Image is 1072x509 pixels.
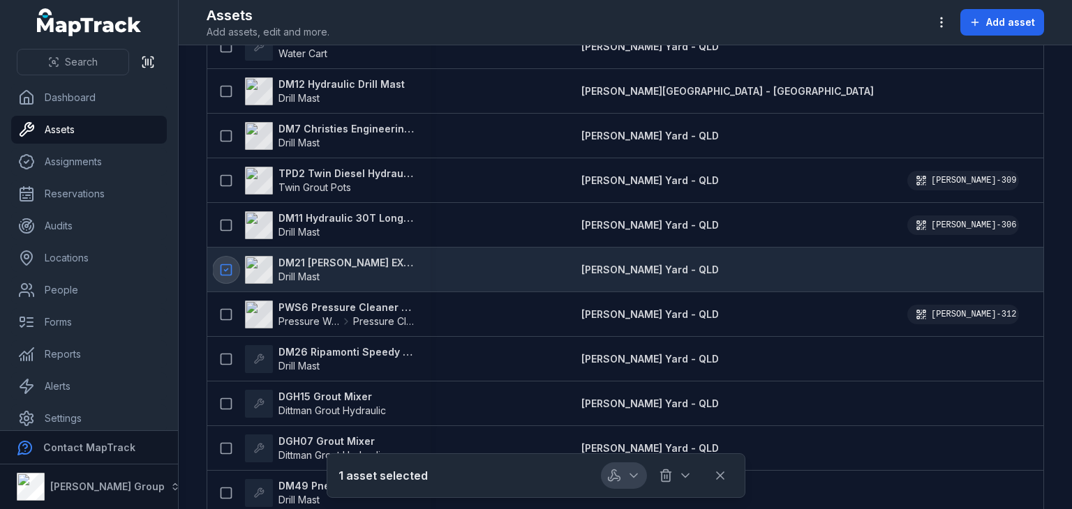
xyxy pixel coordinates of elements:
span: [PERSON_NAME] Yard - QLD [581,353,719,365]
a: Assignments [11,148,167,176]
a: DM49 Pneumatic 180 Speedy MastDrill Mast [245,479,414,507]
strong: DM26 Ripamonti Speedy 180 AIR [278,345,414,359]
span: Dittman Grout Hydraulic [278,404,386,416]
a: DM26 Ripamonti Speedy 180 AIRDrill Mast [245,345,414,373]
a: [PERSON_NAME] Yard - QLD [581,352,719,366]
span: Drill Mast [278,137,320,149]
span: [PERSON_NAME] Yard - QLD [581,130,719,142]
span: Twin Grout Pots [278,181,351,193]
strong: 1 asset selected [338,467,428,484]
a: PWS6 Pressure Cleaner Skid MountedPressure WashersPressure Cleaner Skid Mounted [245,301,414,328]
div: [PERSON_NAME]-306 [907,215,1019,235]
a: DM11 Hydraulic 30T LongreachDrill Mast [245,211,414,239]
strong: DM7 Christies Engineering Steel Mast [278,122,414,136]
a: Reservations [11,180,167,208]
a: [PERSON_NAME] Yard - QLD [581,40,719,54]
a: [PERSON_NAME] Yard - QLD [581,218,719,232]
button: Search [17,49,129,75]
span: [PERSON_NAME] Yard - QLD [581,219,719,231]
span: Drill Mast [278,271,320,282]
span: [PERSON_NAME] Yard - QLD [581,397,719,409]
h2: Assets [207,6,329,25]
a: Settings [11,404,167,432]
strong: DGH07 Grout Mixer [278,434,386,448]
a: Alerts [11,372,167,400]
strong: Contact MapTrack [43,441,135,453]
strong: DM11 Hydraulic 30T Longreach [278,211,414,225]
a: [PERSON_NAME] Yard - QLD [581,263,719,277]
strong: [PERSON_NAME] Group [50,480,165,492]
span: Drill Mast [278,360,320,372]
span: Pressure Washers [278,314,339,328]
a: WC2 Water CartWater Cart [245,33,359,61]
a: Reports [11,340,167,368]
span: [PERSON_NAME] Yard - QLD [581,174,719,186]
a: Dashboard [11,84,167,112]
strong: PWS6 Pressure Cleaner Skid Mounted [278,301,414,314]
a: DGH07 Grout MixerDittman Grout Hydraulic [245,434,386,462]
a: Assets [11,116,167,144]
span: Search [65,55,98,69]
span: Water Cart [278,47,327,59]
span: Drill Mast [278,494,320,506]
a: [PERSON_NAME][GEOGRAPHIC_DATA] - [GEOGRAPHIC_DATA] [581,84,874,98]
a: DM7 Christies Engineering Steel MastDrill Mast [245,122,414,150]
a: [PERSON_NAME] Yard - QLD [581,129,719,143]
span: Dittman Grout Hydraulic [278,449,386,461]
a: TPD2 Twin Diesel Hydraulic Grout PotTwin Grout Pots [245,167,414,195]
strong: TPD2 Twin Diesel Hydraulic Grout Pot [278,167,414,181]
a: DM12 Hydraulic Drill MastDrill Mast [245,77,405,105]
button: Add asset [960,9,1044,36]
span: Pressure Cleaner Skid Mounted [353,314,414,328]
a: Audits [11,212,167,240]
a: [PERSON_NAME] Yard - QLD [581,174,719,188]
a: DGH15 Grout MixerDittman Grout Hydraulic [245,390,386,418]
a: [PERSON_NAME] Yard - QLD [581,441,719,455]
span: [PERSON_NAME][GEOGRAPHIC_DATA] - [GEOGRAPHIC_DATA] [581,85,874,97]
span: [PERSON_NAME] Yard - QLD [581,264,719,275]
strong: DM21 [PERSON_NAME] EX750 for Longreach excavator [278,256,414,270]
span: Drill Mast [278,92,320,104]
div: [PERSON_NAME]-309 [907,171,1019,190]
a: DM21 [PERSON_NAME] EX750 for Longreach excavatorDrill Mast [245,256,414,284]
a: Forms [11,308,167,336]
span: [PERSON_NAME] Yard - QLD [581,40,719,52]
span: Add asset [986,15,1035,29]
a: Locations [11,244,167,272]
span: Add assets, edit and more. [207,25,329,39]
span: Drill Mast [278,226,320,238]
a: [PERSON_NAME] Yard - QLD [581,397,719,411]
span: [PERSON_NAME] Yard - QLD [581,442,719,454]
strong: DM12 Hydraulic Drill Mast [278,77,405,91]
a: MapTrack [37,8,142,36]
span: [PERSON_NAME] Yard - QLD [581,308,719,320]
span: [PERSON_NAME] Yard - QLD [581,487,719,499]
a: [PERSON_NAME] Yard - QLD [581,307,719,321]
strong: DGH15 Grout Mixer [278,390,386,404]
a: People [11,276,167,304]
strong: DM49 Pneumatic 180 Speedy Mast [278,479,414,493]
div: [PERSON_NAME]-312 [907,305,1019,324]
